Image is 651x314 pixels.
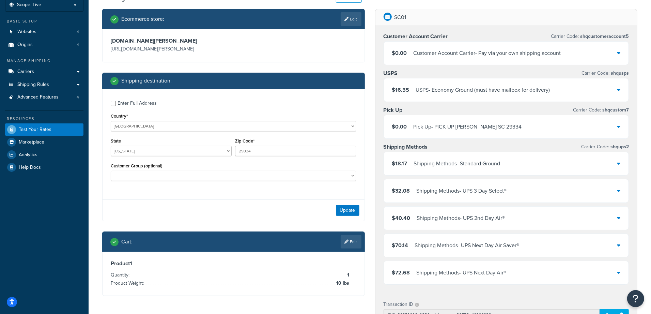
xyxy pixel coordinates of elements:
div: Shipping Methods - UPS Next Day Air® [417,268,507,278]
div: Manage Shipping [5,58,83,64]
span: Origins [17,42,33,48]
div: Shipping Methods - UPS 2nd Day Air® [417,213,505,223]
label: Zip Code* [235,138,254,144]
a: Help Docs [5,161,83,174]
span: 4 [77,29,79,35]
span: 1 [345,271,349,279]
span: shqcustomeraccount5 [579,33,629,40]
span: Carriers [17,69,34,75]
h2: Shipping destination : [121,78,172,84]
a: Marketplace [5,136,83,148]
label: Customer Group (optional) [111,163,162,168]
span: Advanced Features [17,94,59,100]
span: 4 [77,42,79,48]
li: Origins [5,39,83,51]
h2: Cart : [121,239,133,245]
p: SC01 [394,13,406,22]
div: USPS - Economy Ground (must have mailbox for delivery) [416,85,550,95]
a: Carriers [5,65,83,78]
a: Origins4 [5,39,83,51]
h3: USPS [384,70,398,77]
a: Edit [341,235,361,249]
div: Basic Setup [5,18,83,24]
a: Shipping Rules [5,78,83,91]
span: Marketplace [19,139,44,145]
span: $0.00 [392,123,407,131]
h3: Product 1 [111,260,356,267]
li: Websites [5,26,83,38]
span: $0.00 [392,49,407,57]
p: Carrier Code: [551,32,629,41]
span: Analytics [19,152,37,158]
span: $70.14 [392,241,408,249]
span: shqusps [609,70,629,77]
div: Shipping Methods - UPS Next Day Air Saver® [415,241,520,250]
span: 10 lbs [335,279,349,287]
p: Carrier Code: [581,142,629,152]
span: Test Your Rates [19,127,51,133]
div: Customer Account Carrier - Pay via your own shipping account [414,48,561,58]
h3: Shipping Methods [384,144,428,150]
h3: Pick Up [384,107,403,114]
span: 4 [77,94,79,100]
span: Product Weight: [111,280,145,287]
p: Transaction ID [384,300,414,309]
span: Websites [17,29,36,35]
span: Scope: Live [17,2,41,8]
div: Pick Up - PICK UP [PERSON_NAME] SC 29334 [414,122,522,132]
span: $32.08 [392,187,410,195]
button: Open Resource Center [627,290,644,307]
p: Carrier Code: [573,105,629,115]
h3: [DOMAIN_NAME][PERSON_NAME] [111,38,232,44]
div: Shipping Methods - Standard Ground [414,159,500,168]
p: [URL][DOMAIN_NAME][PERSON_NAME] [111,44,232,54]
a: Websites4 [5,26,83,38]
span: Shipping Rules [17,82,49,88]
span: $16.55 [392,86,409,94]
a: Analytics [5,149,83,161]
span: shqups2 [609,143,629,150]
a: Advanced Features4 [5,91,83,104]
h2: Ecommerce store : [121,16,164,22]
span: Quantity: [111,271,131,279]
a: Edit [341,12,361,26]
input: Enter Full Address [111,101,116,106]
button: Update [336,205,359,216]
span: $18.17 [392,160,407,167]
li: Advanced Features [5,91,83,104]
span: shqcustom7 [601,106,629,114]
div: Shipping Methods - UPS 3 Day Select® [417,186,507,196]
a: Test Your Rates [5,123,83,136]
h3: Customer Account Carrier [384,33,448,40]
label: Country* [111,114,128,119]
div: Resources [5,116,83,122]
label: State [111,138,121,144]
span: $40.40 [392,214,410,222]
span: Help Docs [19,165,41,170]
div: Enter Full Address [118,99,157,108]
p: Carrier Code: [582,69,629,78]
span: $72.68 [392,269,410,276]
